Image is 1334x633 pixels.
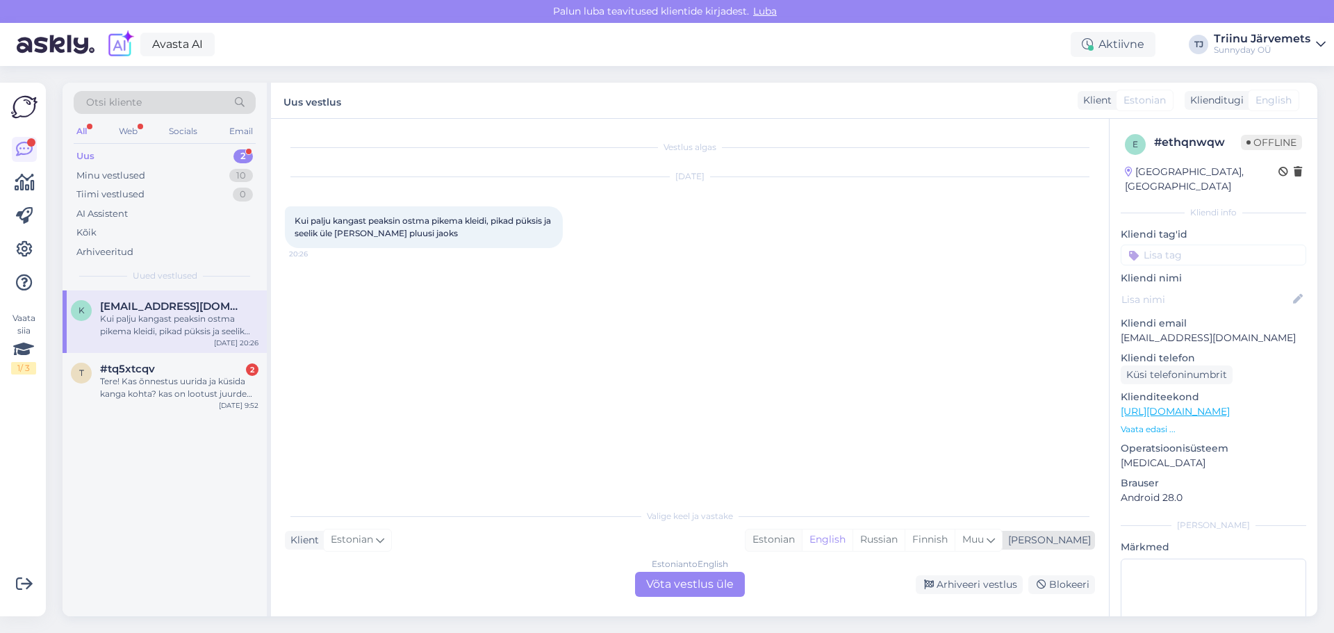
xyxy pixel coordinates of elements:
span: Estonian [331,532,373,548]
span: e [1133,139,1138,149]
span: Uued vestlused [133,270,197,282]
div: Russian [853,529,905,550]
div: Klient [285,533,319,548]
div: [DATE] 20:26 [214,338,258,348]
div: All [74,122,90,140]
a: Avasta AI [140,33,215,56]
span: Offline [1241,135,1302,150]
p: Märkmed [1121,540,1306,554]
div: Tere! Kas õnnestus uurida ja küsida kanga kohta? kas on lootust juurde saada - too "liiv"? [100,375,258,400]
div: Valige keel ja vastake [285,510,1095,523]
div: 10 [229,169,253,183]
div: # ethqnwqw [1154,134,1241,151]
div: Finnish [905,529,955,550]
div: Email [227,122,256,140]
p: [MEDICAL_DATA] [1121,456,1306,470]
img: explore-ai [106,30,135,59]
div: Estonian [746,529,802,550]
span: #tq5xtcqv [100,363,155,375]
div: Küsi telefoninumbrit [1121,365,1233,384]
div: AI Assistent [76,207,128,221]
p: Klienditeekond [1121,390,1306,404]
img: Askly Logo [11,94,38,120]
div: 2 [246,363,258,376]
label: Uus vestlus [283,91,341,110]
span: Estonian [1123,93,1166,108]
a: Triinu JärvemetsSunnyday OÜ [1214,33,1326,56]
span: English [1255,93,1292,108]
div: Web [116,122,140,140]
p: [EMAIL_ADDRESS][DOMAIN_NAME] [1121,331,1306,345]
div: English [802,529,853,550]
p: Kliendi email [1121,316,1306,331]
span: Kui palju kangast peaksin ostma pikema kleidi, pikad püksis ja seelik üle [PERSON_NAME] pluusi jaoks [295,215,553,238]
input: Lisa nimi [1121,292,1290,307]
div: Kõik [76,226,97,240]
p: Kliendi tag'id [1121,227,1306,242]
span: Otsi kliente [86,95,142,110]
div: Klient [1078,93,1112,108]
span: Muu [962,533,984,545]
p: Kliendi nimi [1121,271,1306,286]
div: Vaata siia [11,312,36,375]
span: t [79,368,84,378]
div: [DATE] [285,170,1095,183]
div: Tiimi vestlused [76,188,145,202]
div: [DATE] 9:52 [219,400,258,411]
div: [PERSON_NAME] [1003,533,1091,548]
div: Aktiivne [1071,32,1155,57]
div: Arhiveeri vestlus [916,575,1023,594]
span: 20:26 [289,249,341,259]
div: TJ [1189,35,1208,54]
input: Lisa tag [1121,245,1306,265]
a: [URL][DOMAIN_NAME] [1121,405,1230,418]
div: Kliendi info [1121,206,1306,219]
div: Minu vestlused [76,169,145,183]
span: k [79,305,85,315]
div: Arhiveeritud [76,245,133,259]
div: Sunnyday OÜ [1214,44,1310,56]
div: Võta vestlus üle [635,572,745,597]
div: Kui palju kangast peaksin ostma pikema kleidi, pikad püksis ja seelik üle [PERSON_NAME] pluusi jaoks [100,313,258,338]
div: [GEOGRAPHIC_DATA], [GEOGRAPHIC_DATA] [1125,165,1278,194]
div: Klienditugi [1185,93,1244,108]
div: Estonian to English [652,558,728,570]
div: 1 / 3 [11,362,36,375]
div: [PERSON_NAME] [1121,519,1306,532]
p: Brauser [1121,476,1306,491]
span: Luba [749,5,781,17]
p: Kliendi telefon [1121,351,1306,365]
p: Operatsioonisüsteem [1121,441,1306,456]
div: 2 [233,149,253,163]
p: Vaata edasi ... [1121,423,1306,436]
p: Android 28.0 [1121,491,1306,505]
div: Triinu Järvemets [1214,33,1310,44]
div: Vestlus algas [285,141,1095,154]
div: Uus [76,149,94,163]
span: kavermerike@gmail.com [100,300,245,313]
div: 0 [233,188,253,202]
div: Blokeeri [1028,575,1095,594]
div: Socials [166,122,200,140]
